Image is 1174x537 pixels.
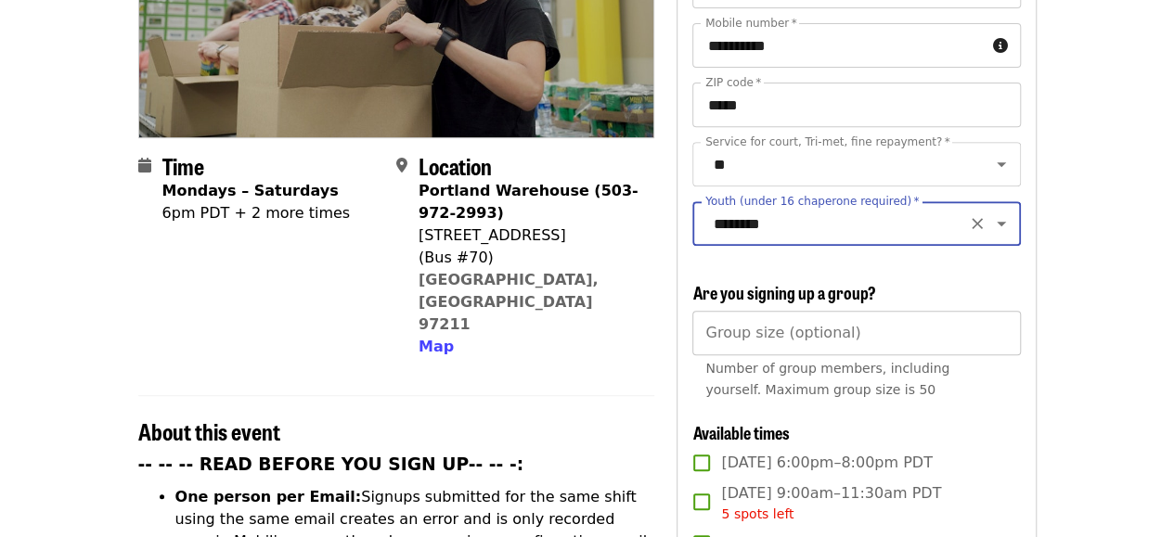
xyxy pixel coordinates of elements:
[692,83,1020,127] input: ZIP code
[705,77,761,88] label: ZIP code
[692,420,789,444] span: Available times
[138,157,151,174] i: calendar icon
[705,136,950,147] label: Service for court, Tri-met, fine repayment?
[964,211,990,237] button: Clear
[721,506,793,521] span: 5 spots left
[419,338,454,355] span: Map
[705,18,796,29] label: Mobile number
[705,361,949,397] span: Number of group members, including yourself. Maximum group size is 50
[162,202,351,224] div: 6pm PDT + 2 more times
[419,149,492,182] span: Location
[138,415,280,447] span: About this event
[993,37,1008,55] i: circle-info icon
[705,196,919,207] label: Youth (under 16 chaperone required)
[419,182,639,222] strong: Portland Warehouse (503-972-2993)
[721,452,932,474] span: [DATE] 6:00pm–8:00pm PDT
[138,454,524,474] strong: -- -- -- READ BEFORE YOU SIGN UP-- -- -:
[988,211,1014,237] button: Open
[692,23,985,68] input: Mobile number
[175,488,362,505] strong: One person per Email:
[162,149,204,182] span: Time
[419,247,639,269] div: (Bus #70)
[721,482,941,524] span: [DATE] 9:00am–11:30am PDT
[419,224,639,247] div: [STREET_ADDRESS]
[692,311,1020,355] input: [object Object]
[419,271,599,333] a: [GEOGRAPHIC_DATA], [GEOGRAPHIC_DATA] 97211
[419,336,454,358] button: Map
[396,157,407,174] i: map-marker-alt icon
[988,151,1014,177] button: Open
[162,182,339,199] strong: Mondays – Saturdays
[692,280,875,304] span: Are you signing up a group?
